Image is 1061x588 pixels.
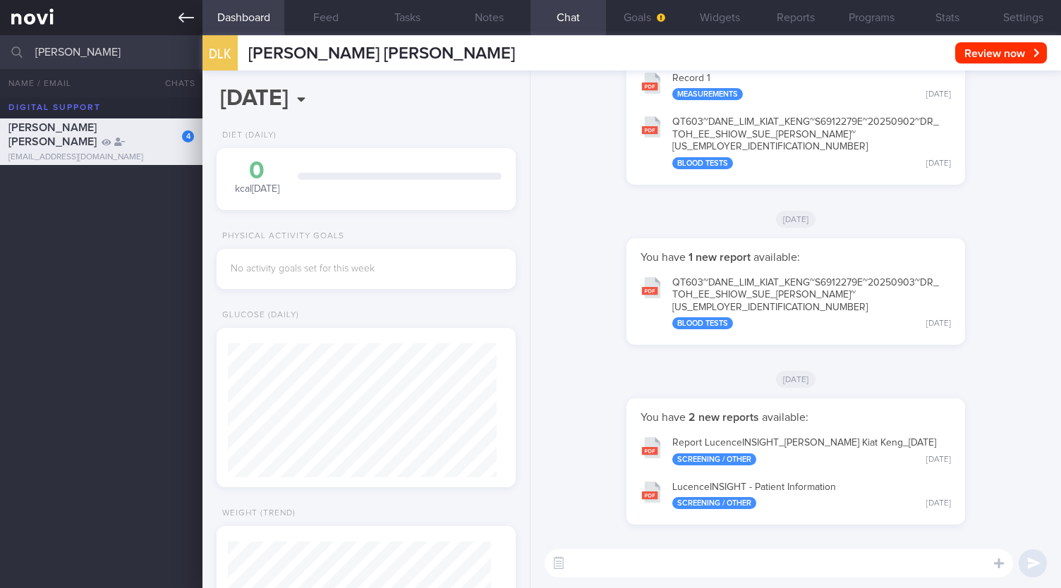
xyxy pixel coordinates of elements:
div: Diet (Daily) [217,130,277,141]
div: LucenceINSIGHT - Patient Information [672,482,951,510]
div: [DATE] [926,159,951,169]
div: [DATE] [926,90,951,100]
div: QT603~DANE_ LIM_ KIAT_ KENG~S6912279E~20250903~DR_ TOH_ EE_ SHIOW_ SUE_ [PERSON_NAME]~[US_EMPLOYE... [672,277,951,330]
button: Chats [146,69,202,97]
div: Screening / Other [672,497,756,509]
div: Measurements [672,88,743,100]
p: You have available: [641,410,951,424]
div: DLK [199,27,241,81]
button: Review now [955,42,1047,63]
strong: 2 new reports [686,412,762,423]
button: Report LucenceINSIGHT_[PERSON_NAME] Kiat Keng_[DATE] Screening / Other [DATE] [633,428,958,472]
div: Blood Tests [672,317,733,329]
div: Report LucenceINSIGHT_ [PERSON_NAME] Kiat Keng_ [DATE] [672,437,951,465]
div: Glucose (Daily) [217,310,299,321]
div: [DATE] [926,319,951,329]
div: QT603~DANE_ LIM_ KIAT_ KENG~S6912279E~20250902~DR_ TOH_ EE_ SHIOW_ SUE_ [PERSON_NAME]~[US_EMPLOYE... [672,116,951,169]
div: Physical Activity Goals [217,231,344,242]
div: No activity goals set for this week [231,263,502,276]
div: Screening / Other [672,453,756,465]
strong: 1 new report [686,252,753,263]
button: LucenceINSIGHT - Patient Information Screening / Other [DATE] [633,472,958,517]
button: QT603~DANE_LIM_KIAT_KENG~S6912279E~20250903~DR_TOH_EE_SHIOW_SUE_[PERSON_NAME]~[US_EMPLOYER_IDENTI... [633,268,958,337]
button: Record 1 Measurements [DATE] [633,63,958,108]
span: [DATE] [776,211,816,228]
div: Blood Tests [672,157,733,169]
p: You have available: [641,250,951,264]
div: 4 [182,130,194,142]
div: [EMAIL_ADDRESS][DOMAIN_NAME] [8,152,194,163]
div: Weight (Trend) [217,508,296,519]
div: 0 [231,159,284,183]
span: [PERSON_NAME] [PERSON_NAME] [8,122,97,147]
div: [DATE] [926,455,951,465]
span: [PERSON_NAME] [PERSON_NAME] [248,45,515,62]
span: [DATE] [776,371,816,388]
div: Record 1 [672,73,951,101]
button: QT603~DANE_LIM_KIAT_KENG~S6912279E~20250902~DR_TOH_EE_SHIOW_SUE_[PERSON_NAME]~[US_EMPLOYER_IDENTI... [633,107,958,176]
div: [DATE] [926,498,951,509]
div: kcal [DATE] [231,159,284,196]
